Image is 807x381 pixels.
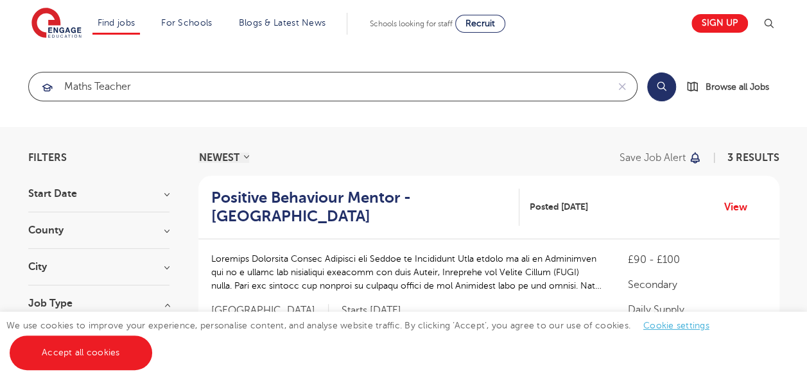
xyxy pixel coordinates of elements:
span: Schools looking for staff [370,19,453,28]
input: Submit [29,72,607,101]
span: Filters [28,153,67,163]
h3: County [28,225,169,235]
a: Sign up [691,14,748,33]
span: Recruit [465,19,495,28]
p: Daily Supply [627,302,766,317]
a: Cookie settings [643,321,709,330]
a: Recruit [455,15,505,33]
button: Search [647,72,676,101]
span: We use cookies to improve your experience, personalise content, and analyse website traffic. By c... [6,321,722,357]
span: Posted [DATE] [529,200,587,214]
h2: Positive Behaviour Mentor - [GEOGRAPHIC_DATA] [211,189,510,226]
a: Find jobs [98,18,135,28]
p: Starts [DATE] [342,304,401,317]
div: Submit [28,72,638,101]
p: £90 - £100 [627,252,766,267]
img: Engage Education [31,8,82,40]
a: Positive Behaviour Mentor - [GEOGRAPHIC_DATA] [211,189,520,226]
a: Accept all cookies [10,335,152,370]
h3: Job Type [28,298,169,309]
button: Clear [607,72,637,101]
p: Loremips Dolorsita Consec Adipisci eli Seddoe te Incididunt Utla etdolo ma ali en Adminimven qui ... [211,252,602,292]
span: Browse all Jobs [706,80,769,94]
button: Save job alert [620,153,702,163]
a: For Schools [161,18,212,28]
h3: Start Date [28,189,169,199]
p: Save job alert [620,153,686,163]
h3: City [28,262,169,272]
a: Blogs & Latest News [239,18,326,28]
p: Secondary [627,277,766,292]
span: 3 RESULTS [727,152,779,164]
a: Browse all Jobs [686,80,779,94]
span: [GEOGRAPHIC_DATA] [211,304,329,317]
a: View [724,199,757,216]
